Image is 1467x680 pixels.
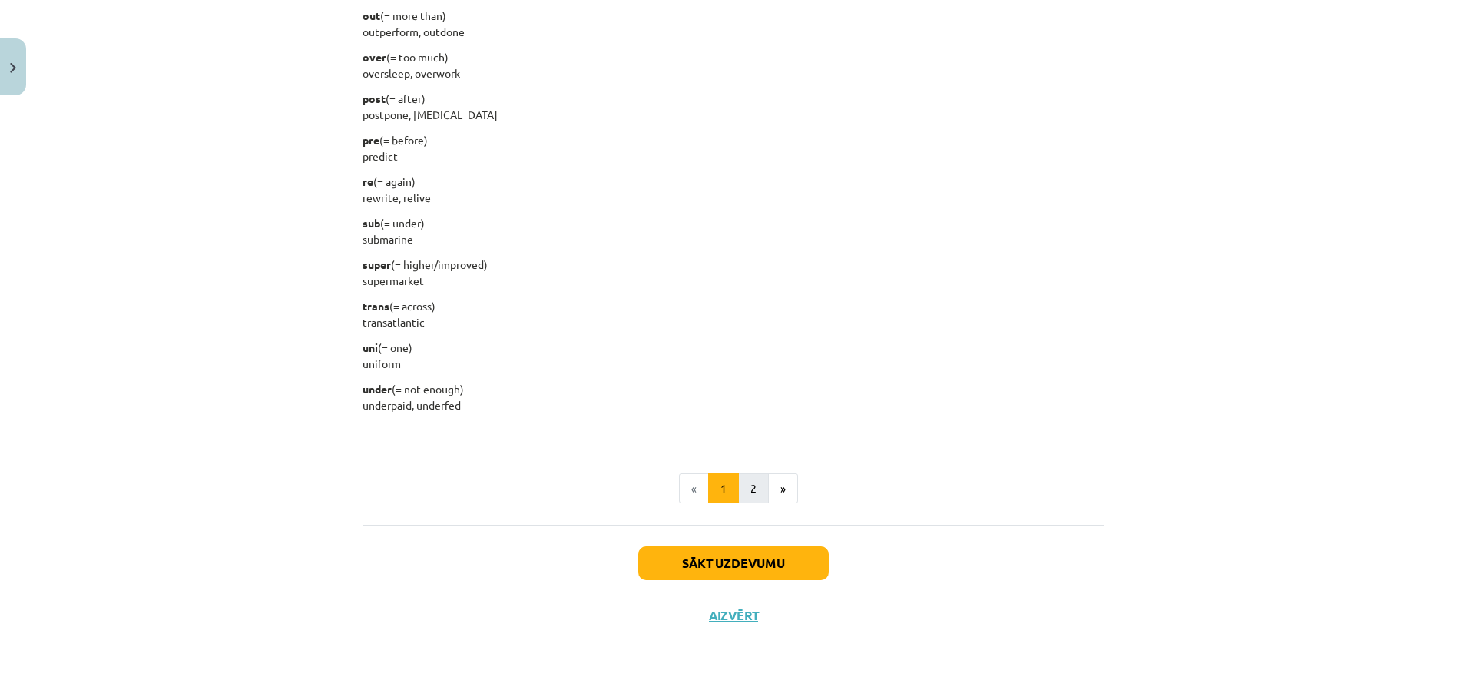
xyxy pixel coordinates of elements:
[363,8,1104,40] p: (= more than) outperform, outdone
[363,49,1104,81] p: (= too much) oversleep, overwork
[363,174,1104,206] p: (= again) rewrite, relive
[363,91,1104,123] p: (= after) postpone, [MEDICAL_DATA]
[768,473,798,504] button: »
[363,132,1104,164] p: (= before) predict
[704,608,763,623] button: Aizvērt
[638,546,829,580] button: Sākt uzdevumu
[363,473,1104,504] nav: Page navigation example
[363,133,379,147] b: pre
[363,298,1104,330] p: (= across) transatlantic
[363,382,392,396] b: under
[363,381,1104,413] p: (= not enough) underpaid, underfed
[10,63,16,73] img: icon-close-lesson-0947bae3869378f0d4975bcd49f059093ad1ed9edebbc8119c70593378902aed.svg
[363,91,386,105] b: post
[738,473,769,504] button: 2
[363,257,391,271] b: super
[363,340,1104,372] p: (= one) uniform
[708,473,739,504] button: 1
[363,257,1104,289] p: (= higher/improved) supermarket
[363,174,373,188] b: re
[363,50,386,64] b: over
[363,215,1104,247] p: (= under) submarine
[363,8,380,22] b: out
[363,299,389,313] b: trans
[363,340,378,354] b: uni
[363,216,380,230] b: sub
